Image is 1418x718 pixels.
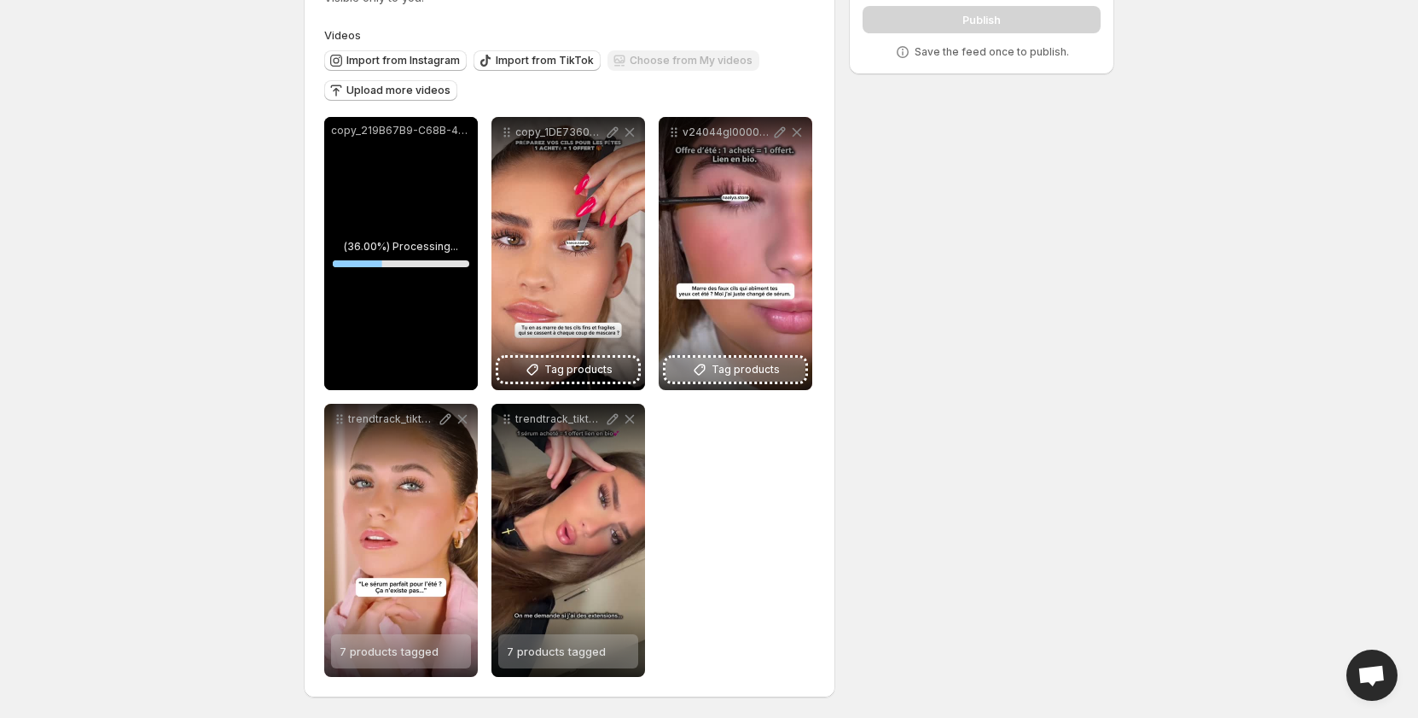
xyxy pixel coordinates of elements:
[544,361,613,378] span: Tag products
[324,28,361,42] span: Videos
[324,404,478,677] div: trendtrack_tiktok_7530632964447702294 17 products tagged
[340,645,439,658] span: 7 products tagged
[712,361,780,378] span: Tag products
[324,80,457,101] button: Upload more videos
[659,117,812,390] div: v24044gl0000d1ub81nog65t3lkn7fu0 1 1Tag products
[324,50,467,71] button: Import from Instagram
[491,404,645,677] div: trendtrack_tiktok_7530718932408323350 1 27 products tagged
[346,84,450,97] span: Upload more videos
[346,54,460,67] span: Import from Instagram
[324,117,478,390] div: copy_219B67B9-C68B-4E76-B22A-846D28904B20(36.00%) Processing...36%
[665,358,805,382] button: Tag products
[515,126,604,139] p: copy_1DE7360F-71B0-4B77-AE0C-A38F47FB488D
[507,645,606,658] span: 7 products tagged
[1346,650,1398,701] div: Open chat
[331,124,471,137] p: copy_219B67B9-C68B-4E76-B22A-846D28904B20
[498,358,638,382] button: Tag products
[496,54,594,67] span: Import from TikTok
[348,412,437,426] p: trendtrack_tiktok_7530632964447702294 1
[491,117,645,390] div: copy_1DE7360F-71B0-4B77-AE0C-A38F47FB488DTag products
[915,45,1069,59] p: Save the feed once to publish.
[474,50,601,71] button: Import from TikTok
[515,412,604,426] p: trendtrack_tiktok_7530718932408323350 1 2
[683,126,771,139] p: v24044gl0000d1ub81nog65t3lkn7fu0 1 1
